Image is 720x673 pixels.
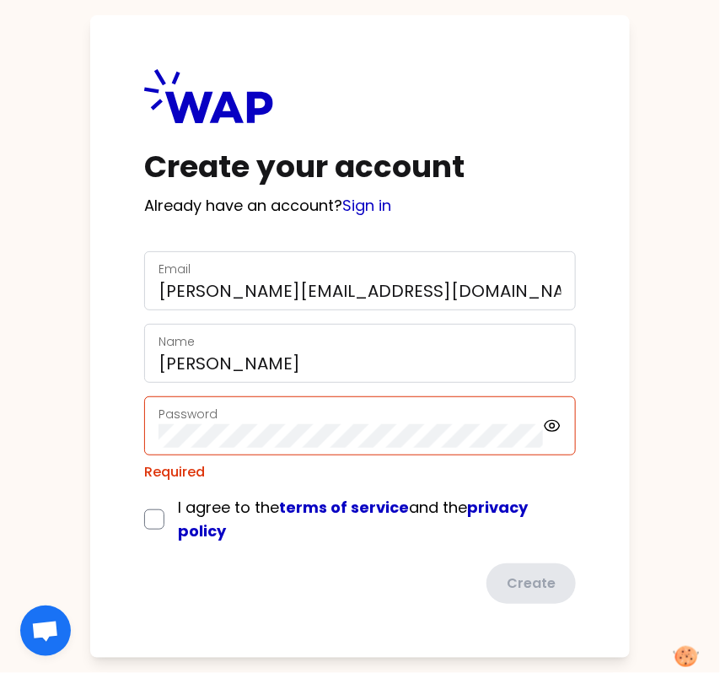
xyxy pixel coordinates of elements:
[159,261,191,277] label: Email
[144,462,576,482] div: Required
[20,606,71,656] div: Ouvrir le chat
[144,194,576,218] p: Already have an account?
[279,497,409,518] a: terms of service
[159,406,218,423] label: Password
[144,150,576,184] h1: Create your account
[178,497,528,541] span: I agree to the and the
[342,195,391,216] a: Sign in
[486,563,576,604] button: Create
[178,497,528,541] a: privacy policy
[159,333,195,350] label: Name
